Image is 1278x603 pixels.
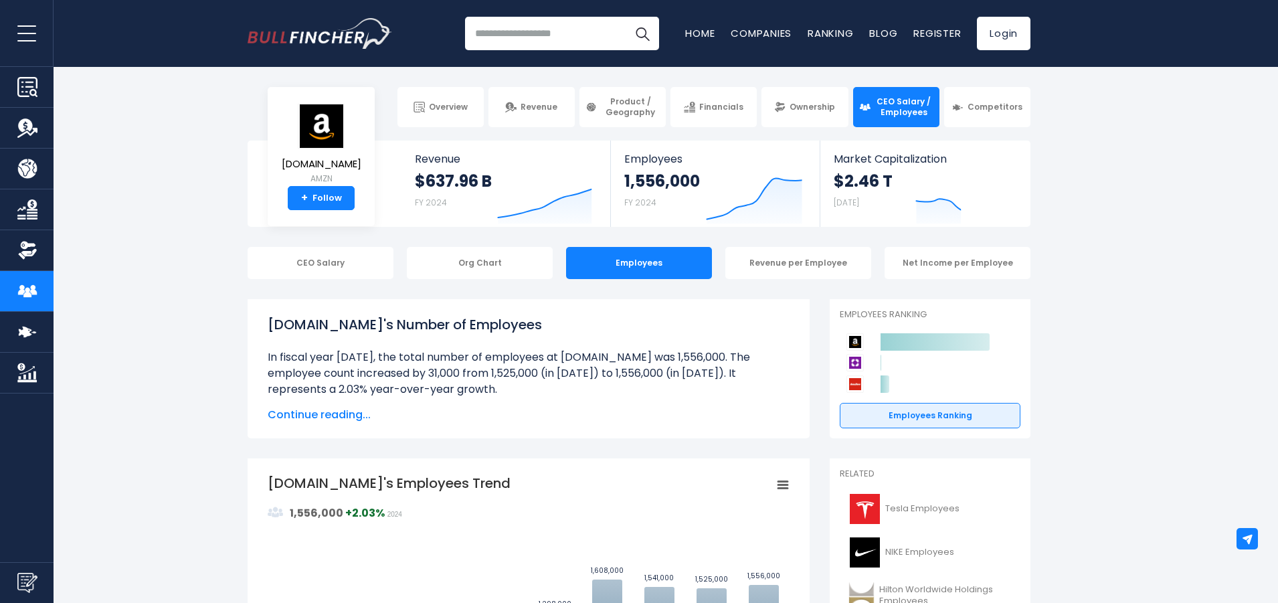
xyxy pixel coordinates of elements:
[290,505,343,521] strong: 1,556,000
[415,153,598,165] span: Revenue
[591,566,624,576] text: 1,608,000
[848,537,881,568] img: NKE logo
[913,26,961,40] a: Register
[288,186,355,210] a: +Follow
[670,87,757,127] a: Financials
[281,103,362,187] a: [DOMAIN_NAME] AMZN
[790,102,835,112] span: Ownership
[846,333,864,351] img: Amazon.com competitors logo
[885,547,954,558] span: NIKE Employees
[624,197,656,208] small: FY 2024
[834,153,1016,165] span: Market Capitalization
[345,505,385,521] strong: +
[685,26,715,40] a: Home
[601,96,660,117] span: Product / Geography
[834,197,859,208] small: [DATE]
[268,505,284,521] img: graph_employee_icon.svg
[644,573,674,583] text: 1,541,000
[699,102,743,112] span: Financials
[869,26,897,40] a: Blog
[415,171,492,191] strong: $637.96 B
[301,192,308,204] strong: +
[611,141,819,227] a: Employees 1,556,000 FY 2024
[840,309,1020,321] p: Employees Ranking
[875,96,933,117] span: CEO Salary / Employees
[846,354,864,371] img: Wayfair competitors logo
[624,153,806,165] span: Employees
[248,18,391,49] a: Go to homepage
[977,17,1030,50] a: Login
[268,474,511,493] tspan: [DOMAIN_NAME]'s Employees Trend
[248,247,393,279] div: CEO Salary
[282,173,361,185] small: AMZN
[885,247,1030,279] div: Net Income per Employee
[566,247,712,279] div: Employees
[695,574,728,584] text: 1,525,000
[268,349,790,398] li: In fiscal year [DATE], the total number of employees at [DOMAIN_NAME] was 1,556,000. The employee...
[579,87,666,127] a: Product / Geography
[248,18,392,49] img: Bullfincher logo
[761,87,848,127] a: Ownership
[848,494,881,524] img: TSLA logo
[968,102,1022,112] span: Competitors
[840,403,1020,428] a: Employees Ranking
[268,315,790,335] h1: [DOMAIN_NAME]'s Number of Employees
[885,503,960,515] span: Tesla Employees
[429,102,468,112] span: Overview
[834,171,893,191] strong: $2.46 T
[731,26,792,40] a: Companies
[268,407,790,423] span: Continue reading...
[407,247,553,279] div: Org Chart
[840,468,1020,480] p: Related
[282,159,361,170] span: [DOMAIN_NAME]
[725,247,871,279] div: Revenue per Employee
[853,87,939,127] a: CEO Salary / Employees
[840,534,1020,571] a: NIKE Employees
[352,505,385,521] strong: 2.03%
[521,102,557,112] span: Revenue
[624,171,700,191] strong: 1,556,000
[626,17,659,50] button: Search
[401,141,611,227] a: Revenue $637.96 B FY 2024
[747,571,780,581] text: 1,556,000
[840,491,1020,527] a: Tesla Employees
[808,26,853,40] a: Ranking
[846,375,864,393] img: AutoZone competitors logo
[17,240,37,260] img: Ownership
[488,87,575,127] a: Revenue
[820,141,1029,227] a: Market Capitalization $2.46 T [DATE]
[387,511,402,518] span: 2024
[415,197,447,208] small: FY 2024
[944,87,1030,127] a: Competitors
[397,87,484,127] a: Overview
